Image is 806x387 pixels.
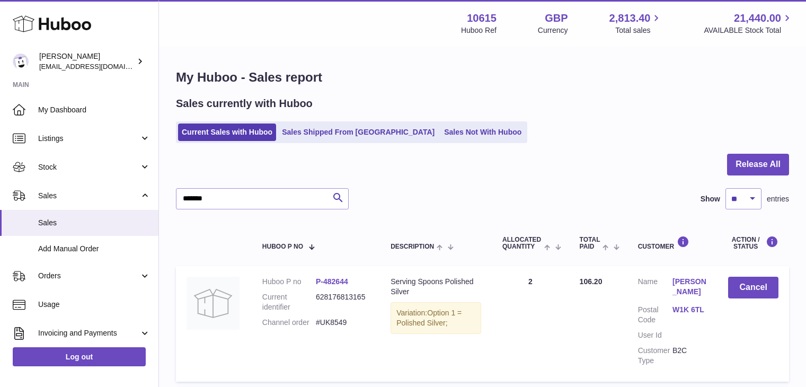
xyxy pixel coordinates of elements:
span: AVAILABLE Stock Total [704,25,793,36]
span: Usage [38,300,150,310]
label: Show [701,194,720,204]
dt: User Id [638,330,672,340]
img: no-photo.jpg [187,277,240,330]
dd: B2C [672,346,707,366]
div: Variation: [391,302,481,334]
div: Huboo Ref [461,25,497,36]
a: Log out [13,347,146,366]
div: Customer [638,236,707,250]
span: 2,813.40 [609,11,651,25]
span: Description [391,243,434,250]
div: Action / Status [728,236,778,250]
span: Listings [38,134,139,144]
div: Serving Spoons Polished Silver [391,277,481,297]
a: W1K 6TL [672,305,707,315]
td: 2 [492,266,569,381]
span: Total sales [615,25,662,36]
dt: Postal Code [638,305,672,325]
dt: Current identifier [262,292,316,312]
a: Sales Not With Huboo [440,124,525,141]
a: P-482644 [316,277,348,286]
h2: Sales currently with Huboo [176,96,313,111]
span: Option 1 = Polished Silver; [396,309,462,327]
span: Add Manual Order [38,244,150,254]
span: Huboo P no [262,243,303,250]
strong: GBP [545,11,568,25]
dd: #UK8549 [316,318,369,328]
dt: Channel order [262,318,316,328]
span: Total paid [580,236,600,250]
div: Currency [538,25,568,36]
a: Current Sales with Huboo [178,124,276,141]
dd: 628176813165 [316,292,369,312]
img: fulfillment@fable.com [13,54,29,69]
span: [EMAIL_ADDRESS][DOMAIN_NAME] [39,62,156,71]
span: Stock [38,162,139,172]
span: Orders [38,271,139,281]
span: Invoicing and Payments [38,328,139,338]
span: Sales [38,191,139,201]
dt: Customer Type [638,346,672,366]
span: entries [767,194,789,204]
h1: My Huboo - Sales report [176,69,789,86]
span: Sales [38,218,150,228]
a: 2,813.40 Total sales [609,11,663,36]
div: [PERSON_NAME] [39,51,135,72]
dt: Huboo P no [262,277,316,287]
button: Cancel [728,277,778,298]
button: Release All [727,154,789,175]
span: My Dashboard [38,105,150,115]
span: 21,440.00 [734,11,781,25]
a: Sales Shipped From [GEOGRAPHIC_DATA] [278,124,438,141]
a: 21,440.00 AVAILABLE Stock Total [704,11,793,36]
dt: Name [638,277,672,300]
span: ALLOCATED Quantity [502,236,542,250]
span: 106.20 [580,277,603,286]
a: [PERSON_NAME] [672,277,707,297]
strong: 10615 [467,11,497,25]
